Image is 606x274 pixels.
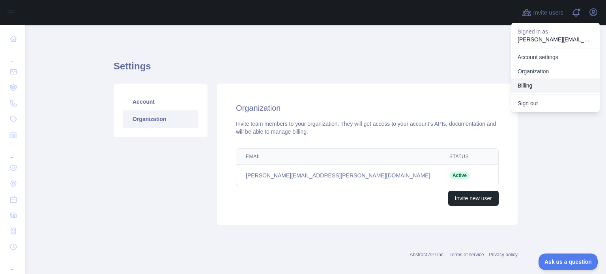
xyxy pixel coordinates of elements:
a: Abstract API Inc. [410,252,445,257]
p: Signed in as [518,28,593,35]
button: Invite users [520,6,565,19]
button: Invite new user [448,191,499,206]
a: Account settings [511,50,600,64]
span: Active [449,171,470,179]
div: ... [6,47,19,63]
h2: Organization [236,103,499,114]
a: Privacy policy [489,252,518,257]
div: Invite team members to your organization. They will get access to your account's APIs, documentat... [236,120,499,136]
a: Account [123,93,198,110]
th: Email [236,149,440,165]
td: [PERSON_NAME][EMAIL_ADDRESS][PERSON_NAME][DOMAIN_NAME] [236,165,440,186]
div: ... [6,144,19,159]
button: Billing [511,78,600,93]
h1: Settings [114,60,518,79]
a: Terms of service [449,252,484,257]
th: Status [440,149,479,165]
p: [PERSON_NAME][EMAIL_ADDRESS][PERSON_NAME][DOMAIN_NAME] [518,35,593,43]
a: Organization [123,110,198,128]
a: Organization [511,64,600,78]
span: Invite users [533,8,563,17]
iframe: Toggle Customer Support [539,253,598,270]
button: Sign out [511,96,600,110]
div: ... [6,255,19,271]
